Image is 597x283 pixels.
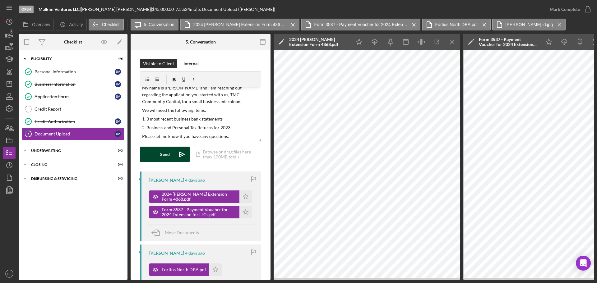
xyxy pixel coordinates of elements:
div: 2024 [PERSON_NAME] Extension Form 4868.pdf [162,192,236,202]
b: Malkim Ventures LLC [39,7,80,12]
tspan: 5 [27,132,29,136]
div: Form 3537 - Payment Voucher for 2024 Extension for LLCs.pdf [162,207,236,217]
div: Checklist [64,39,82,44]
button: Move Documents [149,225,205,240]
p: Please let me know if you have any questions. [142,133,259,140]
div: 0 / 3 [112,149,123,153]
div: | 5. Document Upload ([PERSON_NAME]) [196,7,275,12]
button: Internal [180,59,202,68]
a: Application FormJM [22,90,124,103]
div: $45,000.00 [152,7,176,12]
label: 2024 [PERSON_NAME] Extension Form 4868.pdf [193,22,287,27]
div: 4 / 6 [112,57,123,61]
button: Visible to Client [140,59,177,68]
time: 2025-08-29 15:55 [185,251,205,256]
button: Form 3537 - Payment Voucher for 2024 Extension for LLCs.pdf [149,206,252,218]
button: 2024 [PERSON_NAME] Extension Form 4868.pdf [149,190,252,203]
p: 1. 3 most recent business bank statements [142,116,259,122]
div: Closing [31,163,107,167]
p: My name is [PERSON_NAME] and I am reaching out regarding the application you started with us, TMC... [142,84,259,105]
button: Fortius North DBA.pdf [422,19,491,30]
div: Visible to Client [143,59,174,68]
div: Credit Report [35,107,124,112]
div: Internal [183,59,199,68]
div: Credit Authorization [35,119,115,124]
div: [PERSON_NAME] [149,251,184,256]
button: Overview [19,19,54,30]
div: [PERSON_NAME] [PERSON_NAME] | [81,7,152,12]
div: | [39,7,81,12]
button: Activity [56,19,87,30]
label: Form 3537 - Payment Voucher for 2024 Extension for LLCs.pdf [314,22,408,27]
div: J M [115,118,121,125]
div: 24 mo [185,7,196,12]
div: J M [115,94,121,100]
div: 5. Conversation [186,39,216,44]
div: Application Form [35,94,115,99]
time: 2025-08-29 16:01 [185,178,205,183]
div: [PERSON_NAME] [149,178,184,183]
button: Send [140,147,190,162]
div: J M [115,69,121,75]
a: Personal InformationJM [22,66,124,78]
button: [PERSON_NAME] id.jpg [492,19,566,30]
div: Send [160,147,170,162]
a: Credit Report [22,103,124,115]
div: J M [115,81,121,87]
button: CS [3,267,16,280]
button: Mark Complete [544,3,594,16]
label: Fortius North DBA.pdf [435,22,478,27]
div: Business Information [35,82,115,87]
div: 2024 [PERSON_NAME] Extension Form 4868.pdf [289,37,348,47]
p: 2. Business and Personal Tax Returns for 2023 [142,124,259,131]
div: Fortius North DBA.pdf [162,267,206,272]
label: 5. Conversation [144,22,174,27]
a: 5Document UploadJM [22,128,124,140]
label: Overview [32,22,50,27]
div: Eligibility [31,57,107,61]
div: J M [115,131,121,137]
button: Form 3537 - Payment Voucher for 2024 Extension for LLCs.pdf [301,19,420,30]
div: 7.5 % [176,7,185,12]
div: 0 / 4 [112,163,123,167]
a: Business InformationJM [22,78,124,90]
label: Activity [69,22,83,27]
text: CS [7,272,11,276]
label: Checklist [102,22,120,27]
button: Checklist [89,19,124,30]
div: Open Intercom Messenger [576,256,591,271]
a: Credit AuthorizationJM [22,115,124,128]
div: 0 / 3 [112,177,123,180]
div: Mark Complete [550,3,580,16]
div: Open [19,6,34,13]
div: Underwriting [31,149,107,153]
p: We will need the following items: [142,107,259,114]
label: [PERSON_NAME] id.jpg [506,22,553,27]
div: Form 3537 - Payment Voucher for 2024 Extension for LLCs.pdf [479,37,538,47]
div: Disbursing & Servicing [31,177,107,180]
button: 2024 [PERSON_NAME] Extension Form 4868.pdf [180,19,299,30]
button: 5. Conversation [131,19,178,30]
div: Document Upload [35,131,115,136]
div: Personal Information [35,69,115,74]
span: Move Documents [165,230,199,235]
button: Fortius North DBA.pdf [149,263,222,276]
